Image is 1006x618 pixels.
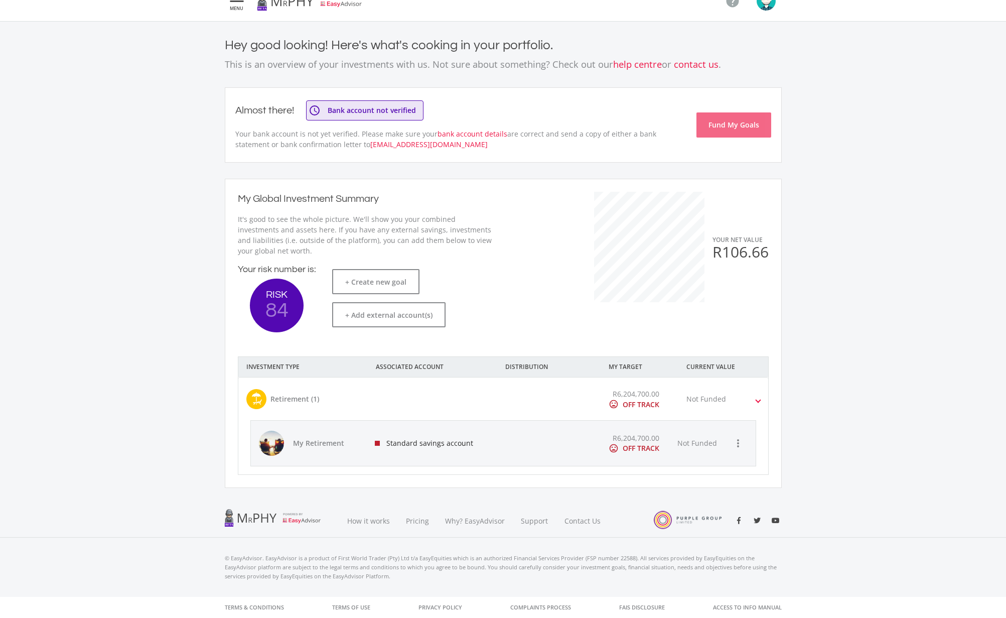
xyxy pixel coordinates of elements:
div: Retirement (1) R6,204,700.00 mood_bad OFF TRACK Not Funded [238,420,768,474]
a: Access to Info Manual [713,597,782,618]
div: DISTRIBUTION [497,357,601,377]
div: Retirement (1) [270,394,319,404]
a: help centre [613,58,662,70]
p: Your bank account is not yet verified. Please make sure your are correct and send a copy of eithe... [235,129,696,150]
i: more_vert [732,437,744,449]
a: bank account details [438,129,507,139]
div: OFF TRACK [623,443,659,453]
a: FAIS Disclosure [619,597,665,618]
p: This is an overview of your investments with us. Not sure about something? Check out our or . [225,57,782,71]
a: Support [513,504,556,538]
h4: Your risk number is: [238,264,316,275]
span: RISK [250,290,304,300]
i: mood_bad [609,399,619,409]
div: INVESTMENT TYPE [238,357,368,377]
a: contact us [674,58,718,70]
span: R6,204,700.00 [613,389,659,399]
div: Not Funded [686,394,726,404]
h2: Almost there! [235,104,294,116]
a: [EMAIL_ADDRESS][DOMAIN_NAME] [370,140,488,149]
a: How it works [339,504,398,538]
span: R106.66 [712,241,769,262]
a: Why? EasyAdvisor [437,504,513,538]
div: Standard savings account [367,421,498,466]
h2: My Global Investment Summary [238,192,379,207]
a: Terms & Conditions [225,597,284,618]
span: R6,204,700.00 [613,433,659,443]
span: My Retirement [293,438,363,448]
i: mood_bad [609,443,619,453]
div: ASSOCIATED ACCOUNT [368,357,497,377]
button: Fund My Goals [696,112,771,138]
a: Contact Us [556,504,610,538]
mat-expansion-panel-header: Retirement (1) R6,204,700.00 mood_bad OFF TRACK Not Funded [238,378,768,420]
a: Privacy Policy [418,597,462,618]
span: MENU [228,6,246,11]
div: CURRENT VALUE [678,357,782,377]
p: © EasyAdvisor. EasyAdvisor is a product of First World Trader (Pty) Ltd t/a EasyEquities which is... [225,554,782,581]
i: access_time [309,104,319,116]
a: Pricing [398,504,437,538]
span: Not Funded [677,438,717,448]
a: Terms of Use [332,597,370,618]
span: Bank account not verified [323,107,421,114]
h4: Hey good looking! Here's what's cooking in your portfolio. [225,38,782,53]
a: Complaints Process [510,597,571,618]
button: + Create new goal [332,269,419,294]
button: more_vert [728,433,748,453]
div: OFF TRACK [623,399,659,410]
div: MY TARGET [601,357,678,377]
span: YOUR NET VALUE [712,235,763,244]
p: It's good to see the whole picture. We'll show you your combined investments and assets here. If ... [238,214,493,256]
button: + Add external account(s) [332,302,446,327]
button: RISK 84 [250,279,304,332]
span: 84 [250,300,304,321]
